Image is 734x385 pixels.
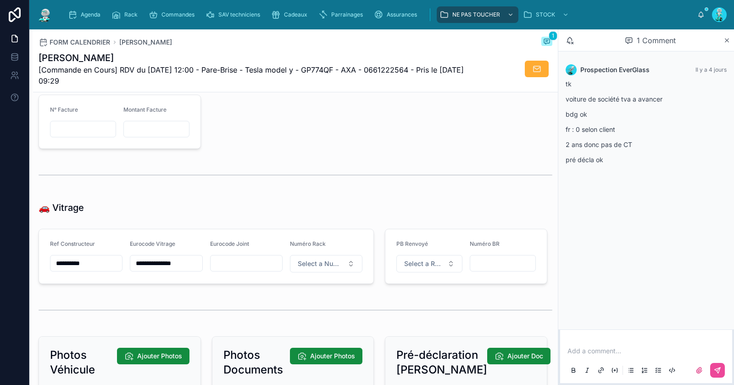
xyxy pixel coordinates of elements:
span: Commandes [161,11,195,18]
button: Select Button [396,255,462,272]
span: Select a Numéro Rack [298,259,344,268]
button: Select Button [290,255,362,272]
span: Numéro Rack [290,240,326,247]
button: Ajouter Doc [487,348,550,364]
button: 1 [541,37,552,48]
p: fr : 0 selon client [566,125,727,134]
a: [PERSON_NAME] [119,38,172,47]
span: N° Facture [50,106,78,113]
span: Prospection EverGlass [580,65,650,74]
span: Ajouter Photos [137,351,182,361]
span: Numéro BR [470,240,500,247]
span: Rack [124,11,138,18]
span: Assurances [387,11,417,18]
span: NE PAS TOUCHER [452,11,500,18]
a: Commandes [146,6,201,23]
h2: Pré-déclaration [PERSON_NAME] [396,348,487,377]
span: Montant Facture [123,106,167,113]
a: Assurances [371,6,423,23]
a: Cadeaux [268,6,314,23]
span: Ajouter Photos [310,351,355,361]
span: Ref Constructeur [50,240,95,247]
h2: Photos Véhicule [50,348,117,377]
span: Parrainages [331,11,363,18]
span: [Commande en Cours] RDV du [DATE] 12:00 - Pare-Brise - Tesla model y - GP774QF - AXA - 0661222564... [39,64,484,86]
a: Parrainages [316,6,369,23]
button: Ajouter Photos [290,348,362,364]
a: FORM CALENDRIER [39,38,110,47]
img: App logo [37,7,53,22]
span: FORM CALENDRIER [50,38,110,47]
button: Ajouter Photos [117,348,189,364]
span: Eurocode Joint [210,240,249,247]
a: Rack [109,6,144,23]
h1: [PERSON_NAME] [39,51,484,64]
span: Cadeaux [284,11,307,18]
span: Ajouter Doc [507,351,543,361]
p: tk [566,79,727,89]
span: STOCK [536,11,555,18]
span: Agenda [81,11,100,18]
span: Select a Renvoyer Vitrage [404,259,444,268]
a: SAV techniciens [203,6,267,23]
span: 1 [549,31,557,40]
span: Eurocode Vitrage [130,240,175,247]
span: Il y a 4 jours [695,66,727,73]
a: STOCK [520,6,573,23]
p: pré décla ok [566,155,727,164]
h2: Photos Documents [223,348,290,377]
a: Agenda [65,6,107,23]
span: SAV techniciens [218,11,260,18]
div: scrollable content [61,5,697,25]
span: 1 Comment [637,35,676,46]
span: PB Renvoyé [396,240,428,247]
p: 2 ans donc pas de CT [566,140,727,149]
p: bdg ok [566,109,727,119]
h1: 🚗 Vitrage [39,201,84,214]
p: voiture de société tva a avancer [566,94,727,104]
a: NE PAS TOUCHER [437,6,518,23]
